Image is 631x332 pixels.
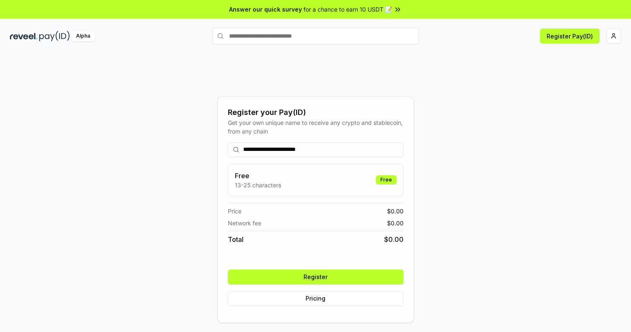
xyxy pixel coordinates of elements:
[228,219,261,227] span: Network fee
[387,219,404,227] span: $ 0.00
[304,5,392,14] span: for a chance to earn 10 USDT 📝
[235,171,281,181] h3: Free
[10,31,38,41] img: reveel_dark
[376,175,397,184] div: Free
[72,31,95,41] div: Alpha
[228,234,244,244] span: Total
[387,207,404,215] span: $ 0.00
[384,234,404,244] span: $ 0.00
[540,29,600,43] button: Register Pay(ID)
[228,118,404,136] div: Get your own unique name to receive any crypto and stablecoin, from any chain
[229,5,302,14] span: Answer our quick survey
[39,31,70,41] img: pay_id
[235,181,281,189] p: 13-25 characters
[228,291,404,306] button: Pricing
[228,107,404,118] div: Register your Pay(ID)
[228,270,404,284] button: Register
[228,207,241,215] span: Price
